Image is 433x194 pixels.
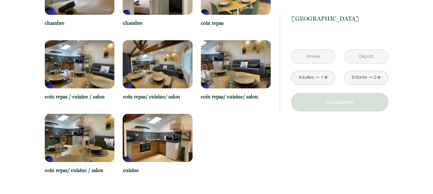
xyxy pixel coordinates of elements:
[320,74,324,81] div: 1
[291,50,335,63] input: Arrivée
[45,166,115,174] p: coin repas/ cuisine / salon
[201,93,271,101] p: coin repas/ cuisine/ salon
[291,14,388,23] p: [GEOGRAPHIC_DATA]
[45,40,115,88] img: 17431681267699.png
[369,72,373,83] a: -
[123,166,193,174] p: cuisine
[377,72,381,83] a: +
[324,72,328,83] a: +
[45,93,115,101] p: coin repas / cuisine / salon
[201,19,271,27] p: coin repas
[45,114,115,162] img: 17431681921225.png
[123,114,193,162] img: 17431687013409.png
[344,50,388,63] input: Départ
[352,74,367,81] div: Enfants
[298,74,314,81] div: Adultes
[45,19,115,27] p: chambre
[123,19,193,27] p: chambre
[123,40,193,88] img: 17431681478684.png
[316,72,320,83] a: -
[201,40,271,88] img: 17431681678239.png
[291,93,388,111] button: Contacter
[373,74,377,81] div: 0
[293,98,386,106] p: Contacter
[123,93,193,101] p: coin repas/ cuisine/ salon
